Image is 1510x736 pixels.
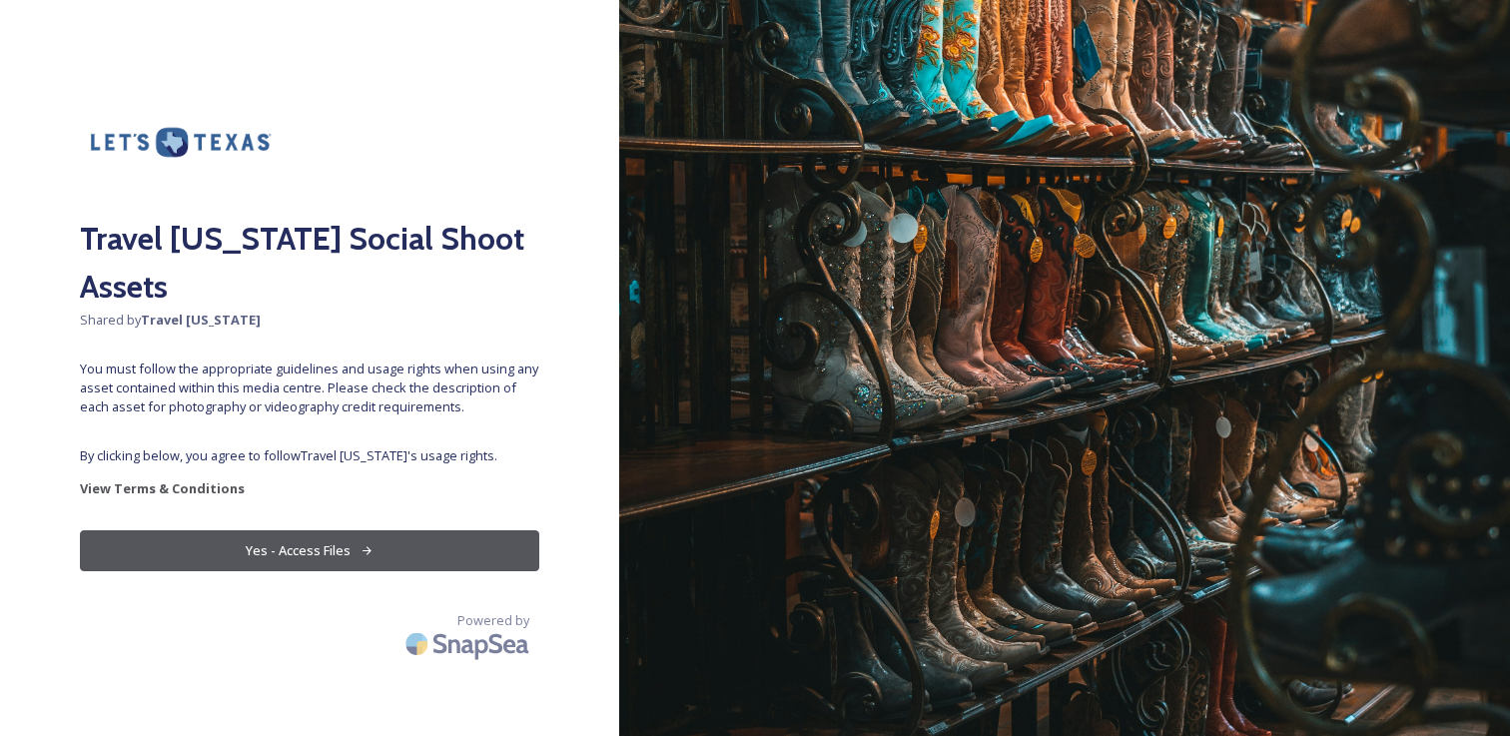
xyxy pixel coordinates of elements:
strong: Travel [US_STATE] [141,311,261,329]
h2: Travel [US_STATE] Social Shoot Assets [80,215,539,311]
span: You must follow the appropriate guidelines and usage rights when using any asset contained within... [80,360,539,417]
span: By clicking below, you agree to follow Travel [US_STATE] 's usage rights. [80,446,539,465]
button: Yes - Access Files [80,530,539,571]
span: Powered by [457,611,529,630]
a: View Terms & Conditions [80,476,539,500]
strong: View Terms & Conditions [80,479,245,497]
img: travel-tx.png [80,80,280,205]
img: SnapSea Logo [399,620,539,667]
span: Shared by [80,311,539,330]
